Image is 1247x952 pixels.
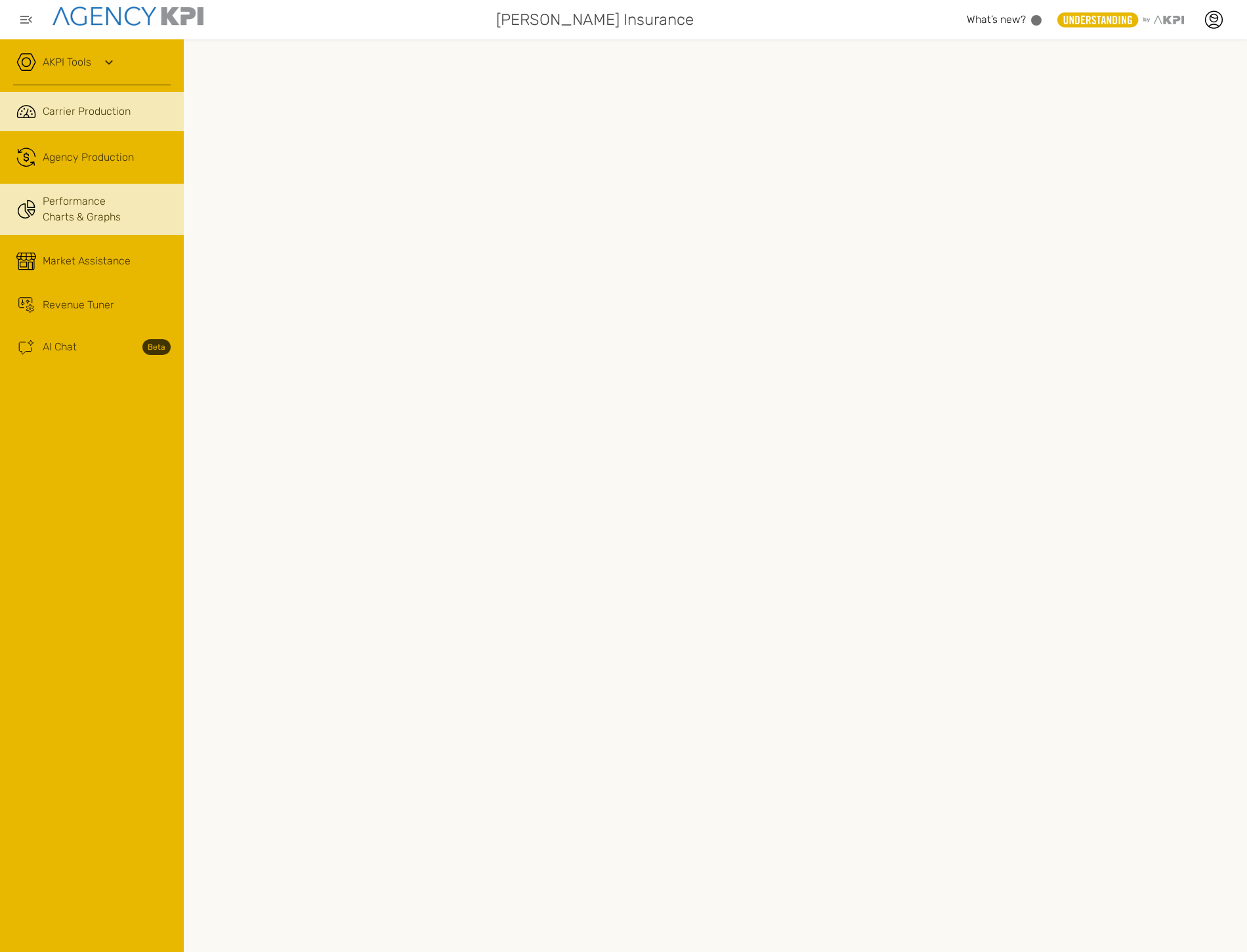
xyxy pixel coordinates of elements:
[142,339,171,355] strong: Beta
[496,8,694,31] span: [PERSON_NAME] Insurance
[43,150,134,165] span: Agency Production
[43,297,114,313] span: Revenue Tuner
[53,7,203,26] img: agencykpi-logo-550x69-2d9e3fa8.png
[967,13,1026,26] span: What’s new?
[43,339,77,355] span: AI Chat
[43,54,91,70] a: AKPI Tools
[43,104,131,119] span: Carrier Production
[43,253,131,269] span: Market Assistance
